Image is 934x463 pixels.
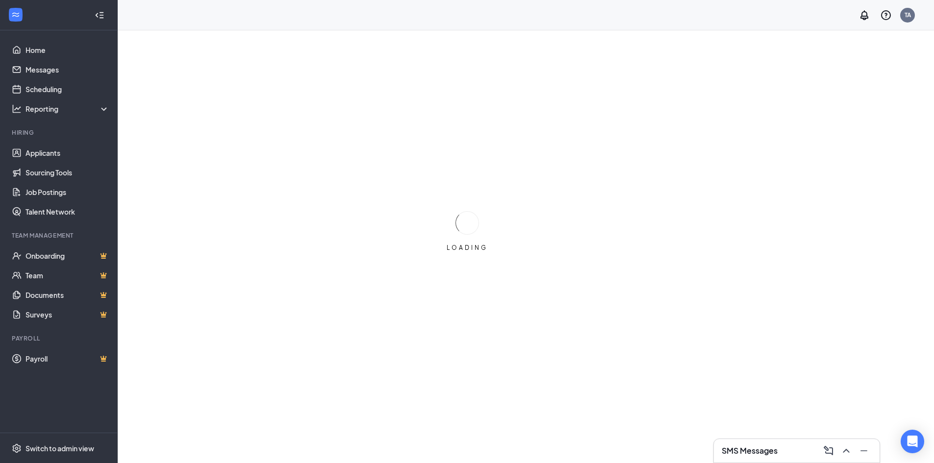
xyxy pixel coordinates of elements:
[12,104,22,114] svg: Analysis
[25,182,109,202] a: Job Postings
[25,443,94,453] div: Switch to admin view
[838,443,854,459] button: ChevronUp
[25,202,109,221] a: Talent Network
[25,349,109,368] a: PayrollCrown
[25,104,110,114] div: Reporting
[905,11,911,19] div: TA
[25,163,109,182] a: Sourcing Tools
[11,10,21,20] svg: WorkstreamLogo
[856,443,872,459] button: Minimize
[12,231,107,240] div: Team Management
[12,334,107,342] div: Payroll
[722,445,778,456] h3: SMS Messages
[443,244,492,252] div: LOADING
[25,285,109,305] a: DocumentsCrown
[25,305,109,324] a: SurveysCrown
[823,445,834,457] svg: ComposeMessage
[25,266,109,285] a: TeamCrown
[25,246,109,266] a: OnboardingCrown
[12,443,22,453] svg: Settings
[821,443,836,459] button: ComposeMessage
[880,9,892,21] svg: QuestionInfo
[25,40,109,60] a: Home
[25,79,109,99] a: Scheduling
[840,445,852,457] svg: ChevronUp
[901,430,924,453] div: Open Intercom Messenger
[25,60,109,79] a: Messages
[858,9,870,21] svg: Notifications
[12,128,107,137] div: Hiring
[858,445,870,457] svg: Minimize
[25,143,109,163] a: Applicants
[95,10,104,20] svg: Collapse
